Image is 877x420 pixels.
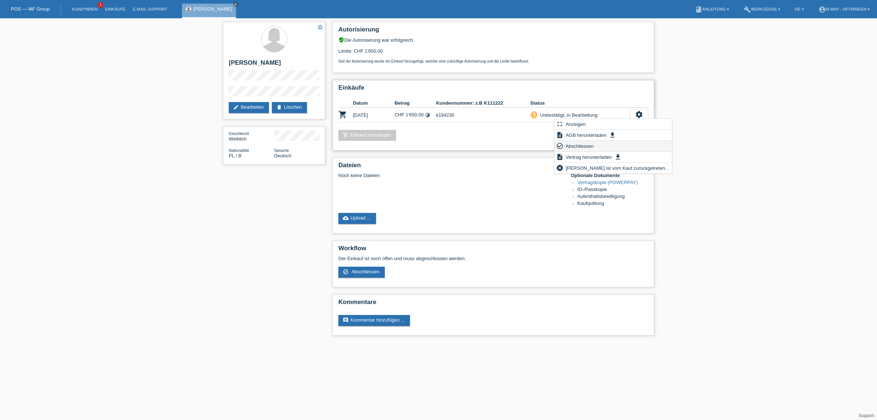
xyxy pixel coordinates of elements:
[338,173,562,178] div: Noch keine Dateien
[353,108,395,123] td: [DATE]
[338,213,376,224] a: cloud_uploadUpload ...
[233,2,238,7] a: close
[338,256,648,261] p: Der Einkauf ist noch offen und muss abgeschlossen werden.
[338,37,344,43] i: verified_user
[744,6,751,13] i: build
[538,111,597,119] div: Unbestätigt, in Bearbeitung
[556,131,563,139] i: description
[338,245,648,256] h2: Workflow
[556,142,563,150] i: check_circle_outline
[11,6,50,12] a: POS — MF Group
[819,6,826,13] i: account_circle
[338,299,648,310] h2: Kommentare
[532,112,537,117] i: priority_high
[691,7,733,11] a: bookAnleitung ▾
[229,131,274,142] div: Weiblich
[530,99,630,108] th: Status
[352,269,380,274] span: Abschliessen
[425,112,430,118] i: Fixe Raten (12 Raten)
[317,24,323,31] a: star_border
[577,180,638,185] a: Vertragskopie (POWERPAY)
[565,131,607,139] span: AGB herunterladen
[695,6,702,13] i: book
[859,413,874,418] a: Support
[343,317,349,323] i: comment
[338,84,648,95] h2: Einkäufe
[338,59,648,63] p: Seit der Autorisierung wurde ein Einkauf hinzugefügt, welcher eine zukünftige Autorisierung und d...
[317,24,323,30] i: star_border
[556,120,563,128] i: fullscreen
[68,7,101,11] a: Kund*innen
[395,99,436,108] th: Betrag
[193,6,232,12] a: [PERSON_NAME]
[229,59,319,70] h2: [PERSON_NAME]
[276,104,282,110] i: delete
[815,7,873,11] a: account_circlem-way - Oftringen ▾
[436,108,530,123] td: k194230
[571,173,648,178] h4: Optionale Dokumente
[98,2,103,8] span: 1
[635,110,643,119] i: settings
[343,215,349,221] i: cloud_upload
[338,37,648,43] div: Die Autorisierung war erfolgreich.
[338,110,347,119] i: POSP00028020
[791,7,807,11] a: DE ▾
[565,142,595,150] span: Abschliessen
[274,153,292,158] span: Deutsch
[233,104,239,110] i: edit
[338,130,396,141] a: add_shopping_cartEinkauf hinzufügen
[229,131,249,136] span: Geschlecht
[338,43,648,63] div: Limite: CHF 1'650.00
[234,3,238,6] i: close
[353,99,395,108] th: Datum
[101,7,129,11] a: Einkäufe
[229,148,249,153] span: Nationalität
[565,120,586,128] span: Anzeigen
[436,99,530,108] th: Kundennummer: z.B K111222
[577,187,648,194] li: ID-/Passkopie
[229,153,242,158] span: Polen / B / 25.04.2022
[338,315,410,326] a: commentKommentar hinzufügen ...
[577,200,648,207] li: Kaufquittung
[577,194,648,200] li: Aufenthaltsbewilligung
[395,108,436,123] td: CHF 1'650.00
[343,269,349,275] i: check_circle_outline
[343,132,349,138] i: add_shopping_cart
[338,267,385,278] a: check_circle_outline Abschliessen
[274,148,289,153] span: Sprache
[740,7,784,11] a: buildWerkzeuge ▾
[338,26,648,37] h2: Autorisierung
[229,102,269,113] a: editBearbeiten
[272,102,307,113] a: deleteLöschen
[129,7,171,11] a: E-Mail Support
[338,162,648,173] h2: Dateien
[609,131,616,139] i: get_app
